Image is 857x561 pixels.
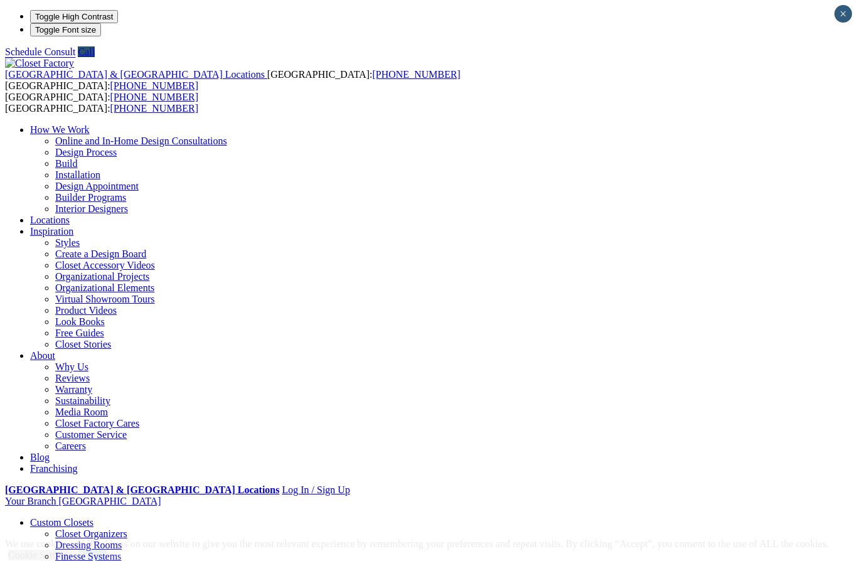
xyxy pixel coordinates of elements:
a: Build [55,158,78,169]
button: Toggle High Contrast [30,10,118,23]
a: [PHONE_NUMBER] [372,69,460,80]
a: Why Us [55,361,88,372]
a: Accept [78,550,107,560]
a: [PHONE_NUMBER] [110,92,198,102]
span: Your Branch [5,496,56,506]
a: Styles [55,237,80,248]
a: Organizational Elements [55,282,154,293]
a: [PHONE_NUMBER] [110,80,198,91]
div: We use cookies and IP address on our website to give you the most relevant experience by remember... [5,538,829,550]
a: Careers [55,441,86,451]
a: Media Room [55,407,108,417]
a: Builder Programs [55,192,126,203]
a: Schedule Consult [5,46,75,57]
a: Organizational Projects [55,271,149,282]
a: Closet Factory Cares [55,418,139,429]
a: Look Books [55,316,105,327]
span: Toggle High Contrast [35,12,113,21]
a: Reviews [55,373,90,383]
a: Customer Service [55,429,127,440]
a: About [30,350,55,361]
a: Create a Design Board [55,248,146,259]
button: Close [834,5,852,23]
span: [GEOGRAPHIC_DATA]: [GEOGRAPHIC_DATA]: [5,92,198,114]
a: Interior Designers [55,203,128,214]
a: Inspiration [30,226,73,237]
a: [GEOGRAPHIC_DATA] & [GEOGRAPHIC_DATA] Locations [5,69,267,80]
a: [PHONE_NUMBER] [110,103,198,114]
a: How We Work [30,124,90,135]
a: Custom Closets [30,517,93,528]
a: Cookie Settings [8,550,72,560]
a: Virtual Showroom Tours [55,294,155,304]
span: Toggle Font size [35,25,96,35]
a: Installation [55,169,100,180]
span: [GEOGRAPHIC_DATA] [58,496,161,506]
a: Design Appointment [55,181,139,191]
a: Online and In-Home Design Consultations [55,136,227,146]
a: Product Videos [55,305,117,316]
span: [GEOGRAPHIC_DATA] & [GEOGRAPHIC_DATA] Locations [5,69,265,80]
button: Toggle Font size [30,23,101,36]
a: Closet Stories [55,339,111,350]
a: Design Process [55,147,117,158]
a: Warranty [55,384,92,395]
a: Your Branch [GEOGRAPHIC_DATA] [5,496,161,506]
a: Closet Accessory Videos [55,260,155,270]
a: Closet Organizers [55,528,127,539]
a: Sustainability [55,395,110,406]
img: Closet Factory [5,58,74,69]
a: Free Guides [55,328,104,338]
a: Blog [30,452,50,462]
a: Call [78,46,95,57]
a: Log In / Sign Up [282,484,349,495]
a: Locations [30,215,70,225]
span: [GEOGRAPHIC_DATA]: [GEOGRAPHIC_DATA]: [5,69,460,91]
a: [GEOGRAPHIC_DATA] & [GEOGRAPHIC_DATA] Locations [5,484,279,495]
a: Franchising [30,463,78,474]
